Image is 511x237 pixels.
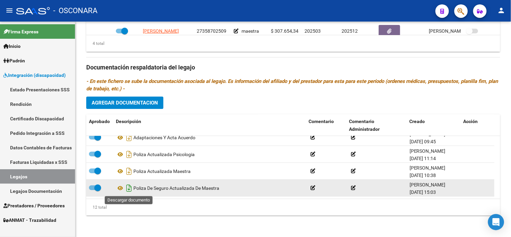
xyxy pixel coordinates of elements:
[306,114,346,137] datatable-header-cell: Comentario
[86,96,163,109] button: Agregar Documentacion
[53,3,97,18] span: - OSCONARA
[197,28,226,33] span: 27358702509
[3,28,38,35] span: Firma Express
[86,204,107,211] div: 12 total
[410,156,436,161] span: [DATE] 11:14
[86,78,498,92] i: - En este fichero se sube la documentación asociada al legajo. Es información del afiliado y del ...
[410,182,446,187] span: [PERSON_NAME]
[5,6,13,14] mat-icon: menu
[125,149,133,160] i: Descargar documento
[349,119,380,132] span: Comentario Administrador
[116,183,303,194] div: Poliza De Seguro Actualizada De Maestra
[3,202,65,209] span: Prestadores / Proveedores
[92,100,158,106] span: Agregar Documentacion
[488,214,504,230] div: Open Intercom Messenger
[407,114,461,137] datatable-header-cell: Creado
[86,114,113,137] datatable-header-cell: Aprobado
[3,57,25,64] span: Padrón
[125,183,133,194] i: Descargar documento
[86,63,500,72] h3: Documentación respaldatoria del legajo
[461,114,494,137] datatable-header-cell: Acción
[116,149,303,160] div: Poliza Actualizada Psicologia
[410,119,425,124] span: Creado
[3,71,66,79] span: Integración (discapacidad)
[3,42,21,50] span: Inicio
[429,28,482,33] span: [PERSON_NAME] [DATE]
[113,114,306,137] datatable-header-cell: Descripción
[410,165,446,171] span: [PERSON_NAME]
[242,28,259,33] span: maestra
[116,132,303,143] div: Adaptaciones Y Acta Acuerdo
[116,119,141,124] span: Descripción
[309,119,334,124] span: Comentario
[498,6,506,14] mat-icon: person
[125,132,133,143] i: Descargar documento
[86,40,104,47] div: 4 total
[116,166,303,177] div: Poliza Actualizada Maestra
[3,216,56,224] span: ANMAT - Trazabilidad
[305,28,321,33] span: 202503
[143,28,179,33] span: [PERSON_NAME]
[271,28,298,33] span: $ 307.654,34
[464,119,478,124] span: Acción
[346,114,407,137] datatable-header-cell: Comentario Administrador
[410,148,446,154] span: [PERSON_NAME]
[125,166,133,177] i: Descargar documento
[89,119,110,124] span: Aprobado
[410,131,446,137] span: [PERSON_NAME]
[410,173,436,178] span: [DATE] 10:38
[410,189,436,195] span: [DATE] 15:03
[342,28,358,33] span: 202512
[410,139,436,144] span: [DATE] 09:45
